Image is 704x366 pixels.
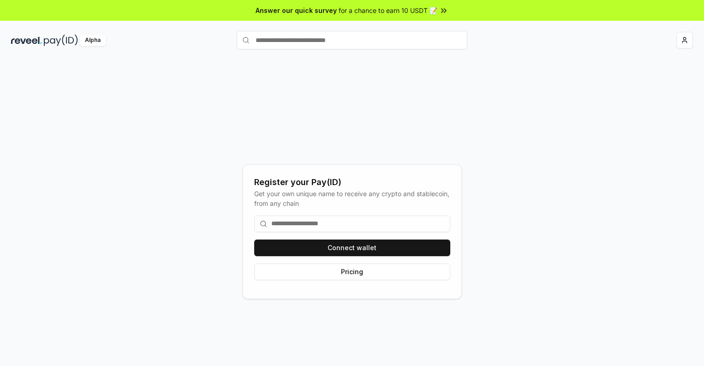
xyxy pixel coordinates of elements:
span: Answer our quick survey [256,6,337,15]
div: Register your Pay(ID) [254,176,450,189]
span: for a chance to earn 10 USDT 📝 [339,6,437,15]
button: Connect wallet [254,240,450,256]
div: Get your own unique name to receive any crypto and stablecoin, from any chain [254,189,450,208]
button: Pricing [254,264,450,280]
img: reveel_dark [11,35,42,46]
div: Alpha [80,35,106,46]
img: pay_id [44,35,78,46]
